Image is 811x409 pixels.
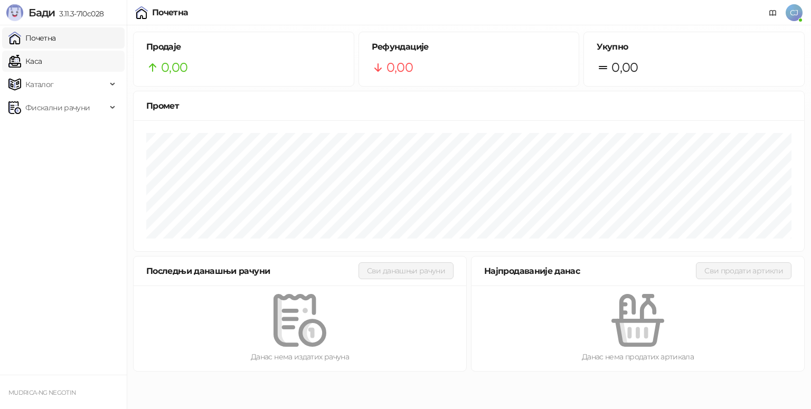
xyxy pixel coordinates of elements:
img: Logo [6,4,23,21]
span: СЈ [786,4,803,21]
span: Каталог [25,74,54,95]
span: 0,00 [386,58,413,78]
button: Сви данашњи рачуни [359,262,454,279]
span: Фискални рачуни [25,97,90,118]
span: 3.11.3-710c028 [55,9,103,18]
span: 0,00 [161,58,187,78]
div: Најпродаваније данас [484,264,696,278]
small: MUDRICA-NG NEGOTIN [8,389,76,396]
a: Документација [765,4,781,21]
h5: Укупно [597,41,791,53]
h5: Рефундације [372,41,567,53]
span: 0,00 [611,58,638,78]
div: Промет [146,99,791,112]
div: Последњи данашњи рачуни [146,264,359,278]
div: Данас нема продатих артикала [488,351,787,363]
div: Данас нема издатих рачуна [150,351,449,363]
h5: Продаје [146,41,341,53]
button: Сви продати артикли [696,262,791,279]
a: Почетна [8,27,56,49]
a: Каса [8,51,42,72]
span: Бади [29,6,55,19]
div: Почетна [152,8,188,17]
